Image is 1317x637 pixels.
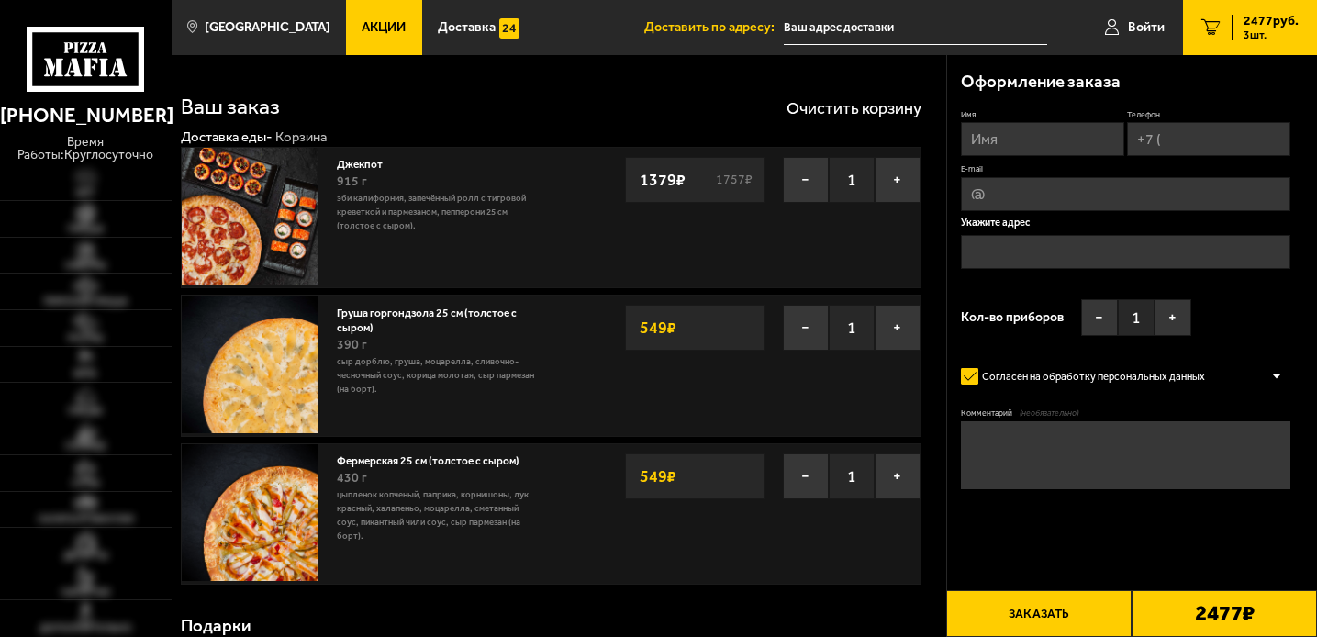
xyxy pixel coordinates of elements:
[1155,299,1191,336] button: +
[635,162,690,197] strong: 1379 ₽
[829,305,875,351] span: 1
[337,192,541,233] p: Эби Калифорния, Запечённый ролл с тигровой креветкой и пармезаном, Пепперони 25 см (толстое с сыр...
[1127,109,1290,121] label: Телефон
[635,310,681,345] strong: 549 ₽
[961,218,1290,228] p: Укажите адрес
[961,73,1121,91] h3: Оформление заказа
[337,451,533,467] a: Фермерская 25 см (толстое с сыром)
[875,453,921,499] button: +
[337,488,541,543] p: цыпленок копченый, паприка, корнишоны, лук красный, халапеньо, моцарелла, сметанный соус, пикантн...
[181,96,280,118] h1: Ваш заказ
[438,21,496,34] span: Доставка
[337,337,367,352] span: 390 г
[829,157,875,203] span: 1
[961,109,1124,121] label: Имя
[635,459,681,494] strong: 549 ₽
[783,453,829,499] button: −
[961,311,1064,324] span: Кол-во приборов
[337,303,517,335] a: Груша горгондзола 25 см (толстое с сыром)
[1118,299,1155,336] span: 1
[961,177,1290,211] input: @
[644,21,784,34] span: Доставить по адресу:
[1128,21,1165,34] span: Войти
[337,173,367,189] span: 915 г
[875,157,921,203] button: +
[205,21,330,34] span: [GEOGRAPHIC_DATA]
[829,453,875,499] span: 1
[181,618,251,635] h3: Подарки
[337,355,541,397] p: сыр дорблю, груша, моцарелла, сливочно-чесночный соус, корица молотая, сыр пармезан (на борт).
[362,21,406,34] span: Акции
[499,18,519,39] img: 15daf4d41897b9f0e9f617042186c801.svg
[784,11,1047,45] input: Ваш адрес доставки
[1244,15,1299,28] span: 2477 руб.
[961,163,1290,175] label: E-mail
[1127,122,1290,156] input: +7 (
[337,470,367,486] span: 430 г
[946,590,1132,637] button: Заказать
[787,100,921,117] button: Очистить корзину
[181,129,273,145] a: Доставка еды-
[1081,299,1118,336] button: −
[275,129,327,146] div: Корзина
[337,154,396,171] a: Джекпот
[961,122,1124,156] input: Имя
[1195,603,1255,625] b: 2477 ₽
[875,305,921,351] button: +
[1020,408,1078,419] span: (необязательно)
[783,305,829,351] button: −
[714,173,754,186] s: 1757 ₽
[961,363,1218,390] label: Согласен на обработку персональных данных
[783,157,829,203] button: −
[1244,29,1299,40] span: 3 шт.
[961,408,1290,419] label: Комментарий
